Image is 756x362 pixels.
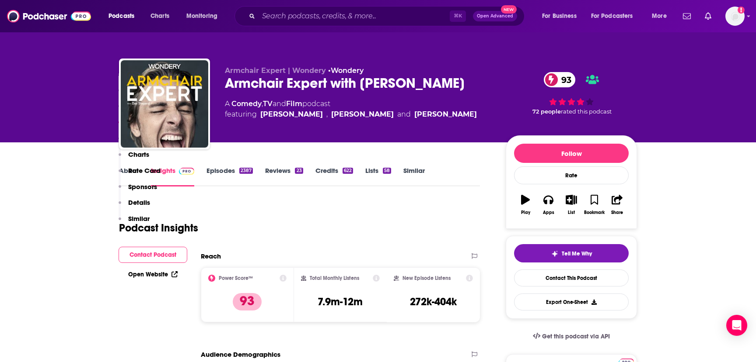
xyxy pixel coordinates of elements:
[611,210,623,215] div: Share
[7,8,91,24] img: Podchaser - Follow, Share and Rate Podcasts
[562,250,592,257] span: Tell Me Why
[315,166,353,186] a: Credits622
[536,9,588,23] button: open menu
[543,210,554,215] div: Apps
[265,166,303,186] a: Reviews23
[231,100,262,108] a: Comedy
[331,66,364,75] a: Wondery
[128,166,161,175] p: Rate Card
[591,10,633,22] span: For Podcasters
[584,210,605,215] div: Bookmark
[606,189,629,221] button: Share
[506,66,637,121] div: 93 72 peoplerated this podcast
[402,275,451,281] h2: New Episode Listens
[501,5,517,14] span: New
[544,72,576,87] a: 93
[263,100,273,108] a: TV
[514,293,629,310] button: Export One-Sheet
[473,11,517,21] button: Open AdvancedNew
[585,9,646,23] button: open menu
[119,183,157,199] button: Sponsors
[701,9,715,24] a: Show notifications dropdown
[532,108,561,115] span: 72 people
[128,183,157,191] p: Sponsors
[725,7,745,26] img: User Profile
[225,66,326,75] span: Armchair Expert | Wondery
[514,189,537,221] button: Play
[331,109,394,120] a: Monica Padman
[383,168,391,174] div: 58
[119,214,150,231] button: Similar
[568,210,575,215] div: List
[343,168,353,174] div: 622
[286,100,302,108] a: Film
[561,108,612,115] span: rated this podcast
[219,275,253,281] h2: Power Score™
[542,10,577,22] span: For Business
[310,275,359,281] h2: Total Monthly Listens
[646,9,678,23] button: open menu
[521,210,530,215] div: Play
[180,9,229,23] button: open menu
[551,250,558,257] img: tell me why sparkle
[233,293,262,310] p: 93
[260,109,323,120] a: Dax Shepard
[514,166,629,184] div: Rate
[273,100,286,108] span: and
[119,198,150,214] button: Details
[326,109,328,120] span: ,
[679,9,694,24] a: Show notifications dropdown
[537,189,560,221] button: Apps
[201,350,280,359] h2: Audience Demographics
[738,7,745,14] svg: Add a profile image
[225,99,477,120] div: A podcast
[726,315,747,336] div: Open Intercom Messenger
[186,10,217,22] span: Monitoring
[652,10,667,22] span: More
[150,10,169,22] span: Charts
[477,14,513,18] span: Open Advanced
[119,247,187,263] button: Contact Podcast
[318,295,363,308] h3: 7.9m-12m
[560,189,583,221] button: List
[514,144,629,163] button: Follow
[145,9,175,23] a: Charts
[725,7,745,26] button: Show profile menu
[365,166,391,186] a: Lists58
[514,244,629,262] button: tell me why sparkleTell Me Why
[450,10,466,22] span: ⌘ K
[295,168,303,174] div: 23
[403,166,425,186] a: Similar
[397,109,411,120] span: and
[121,60,208,148] img: Armchair Expert with Dax Shepard
[239,168,253,174] div: 2387
[108,10,134,22] span: Podcasts
[243,6,533,26] div: Search podcasts, credits, & more...
[225,109,477,120] span: featuring
[206,166,253,186] a: Episodes2387
[725,7,745,26] span: Logged in as jenc9678
[201,252,221,260] h2: Reach
[553,72,576,87] span: 93
[128,214,150,223] p: Similar
[128,198,150,207] p: Details
[414,109,477,120] div: [PERSON_NAME]
[102,9,146,23] button: open menu
[583,189,605,221] button: Bookmark
[328,66,364,75] span: •
[514,269,629,286] a: Contact This Podcast
[410,295,457,308] h3: 272k-404k
[259,9,450,23] input: Search podcasts, credits, & more...
[526,326,617,347] a: Get this podcast via API
[542,333,610,340] span: Get this podcast via API
[128,271,178,278] a: Open Website
[119,166,161,183] button: Rate Card
[262,100,263,108] span: ,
